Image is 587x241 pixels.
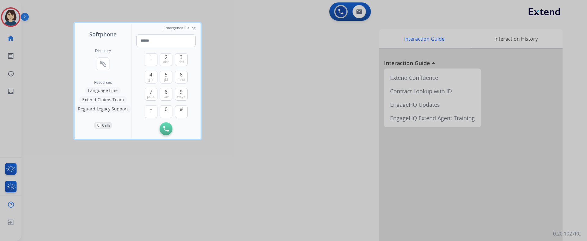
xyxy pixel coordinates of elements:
span: Softphone [89,30,116,39]
span: Emergency Dialing [164,26,196,31]
button: 4ghi [145,71,157,83]
p: Calls [102,123,110,128]
span: 8 [165,88,168,95]
button: 6mno [175,71,188,83]
img: call-button [163,126,169,132]
span: Resources [94,80,112,85]
span: # [180,106,183,113]
button: + [145,105,157,118]
span: 2 [165,54,168,61]
span: pqrs [147,94,155,99]
button: 0 [160,105,172,118]
p: 0.20.1027RC [553,230,581,237]
button: 0Calls [94,122,112,129]
p: 0 [96,123,101,128]
button: Extend Claims Team [79,96,127,103]
span: abc [163,60,169,65]
button: 1 [145,53,157,66]
button: Language Line [85,87,121,94]
mat-icon: connect_without_contact [99,60,107,68]
button: 9wxyz [175,88,188,101]
button: Reguard Legacy Support [75,105,131,113]
span: def [179,60,184,65]
span: ghi [148,77,153,82]
span: tuv [164,94,169,99]
span: 7 [150,88,152,95]
button: 2abc [160,53,172,66]
button: 3def [175,53,188,66]
span: mno [177,77,185,82]
button: 8tuv [160,88,172,101]
span: 5 [165,71,168,78]
span: 9 [180,88,183,95]
span: 3 [180,54,183,61]
span: 1 [150,54,152,61]
span: 0 [165,106,168,113]
button: # [175,105,188,118]
span: + [150,106,152,113]
button: 5jkl [160,71,172,83]
span: 4 [150,71,152,78]
button: 7pqrs [145,88,157,101]
h2: Directory [95,48,111,53]
span: wxyz [177,94,185,99]
span: jkl [164,77,168,82]
span: 6 [180,71,183,78]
